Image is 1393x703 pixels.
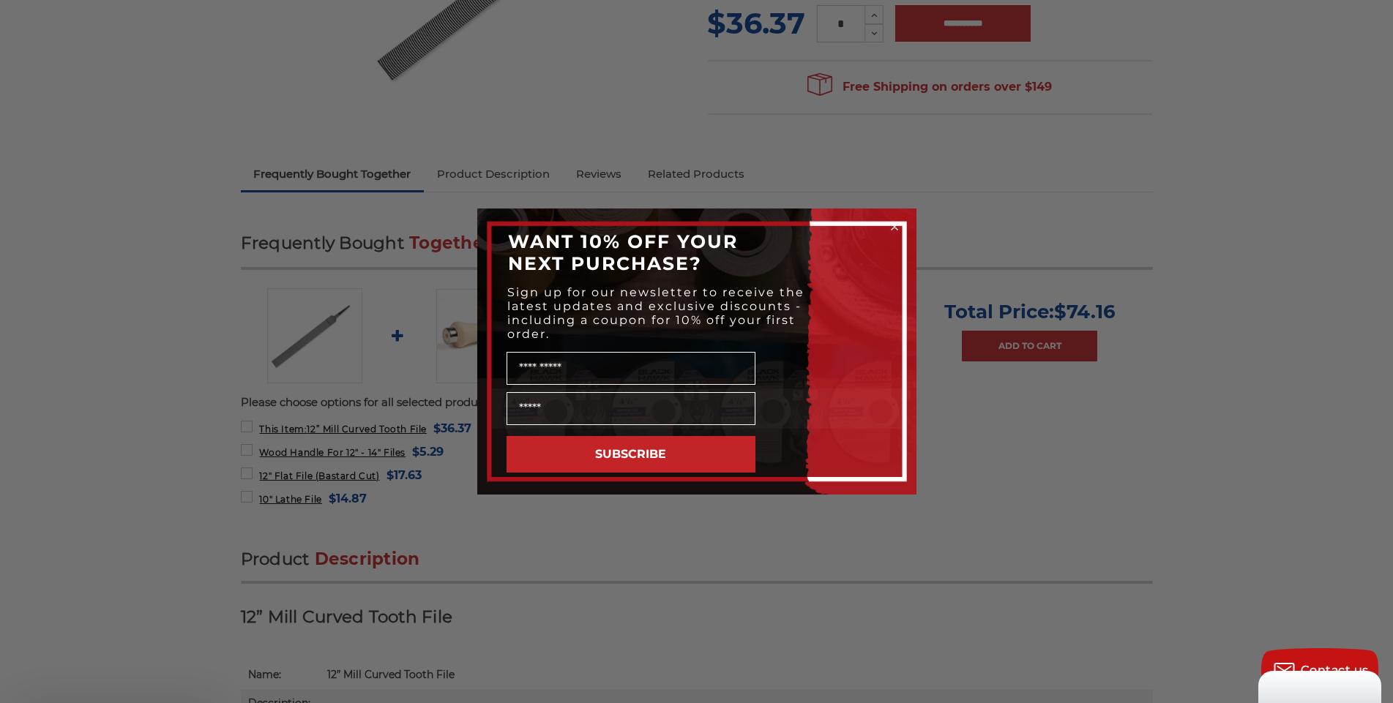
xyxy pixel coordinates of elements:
[507,436,755,473] button: SUBSCRIBE
[507,392,755,425] input: Email
[887,219,902,234] button: Close dialog
[1261,648,1378,692] button: Contact us
[508,230,738,274] span: WANT 10% OFF YOUR NEXT PURCHASE?
[507,285,804,341] span: Sign up for our newsletter to receive the latest updates and exclusive discounts - including a co...
[1301,663,1369,677] span: Contact us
